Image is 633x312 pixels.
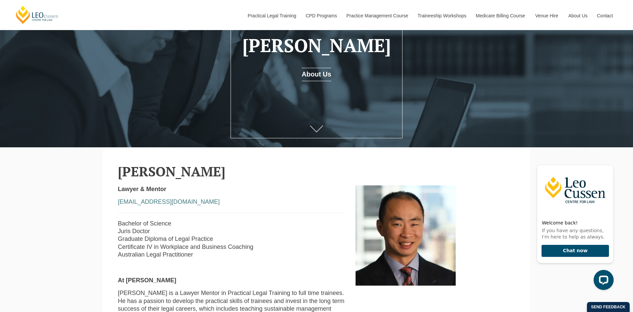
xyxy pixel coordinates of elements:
h2: [PERSON_NAME] [118,164,515,179]
strong: At [PERSON_NAME] [118,277,176,284]
a: Medicare Billing Course [471,1,530,30]
a: Venue Hire [530,1,563,30]
a: [EMAIL_ADDRESS][DOMAIN_NAME] [118,198,220,205]
p: Bachelor of Science Juris Doctor Graduate Diploma of Legal Practice Certificate IV in Workplace a... [118,220,346,259]
a: About Us [563,1,592,30]
a: Practice Management Course [342,1,413,30]
h1: [PERSON_NAME] [240,35,392,56]
a: CPD Programs [300,1,341,30]
strong: Lawyer & Mentor [118,186,166,192]
iframe: LiveChat chat widget [532,153,616,295]
a: [PERSON_NAME] Centre for Law [15,5,59,24]
a: About Us [302,68,332,81]
a: Practical Legal Training [243,1,301,30]
a: Contact [592,1,618,30]
a: Traineeship Workshops [413,1,471,30]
